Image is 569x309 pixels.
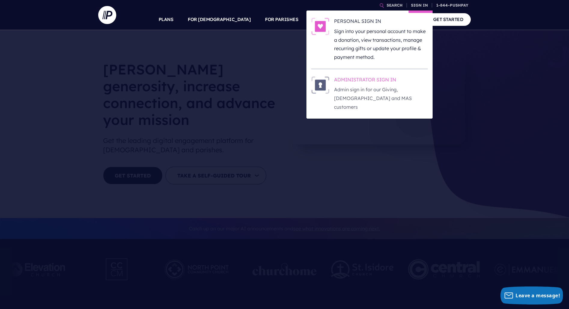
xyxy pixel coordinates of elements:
a: FOR PARISHES [265,9,298,30]
a: GET STARTED [426,13,471,26]
img: ADMINISTRATOR SIGN IN - Illustration [311,76,329,94]
h6: PERSONAL SIGN IN [334,18,428,27]
img: PERSONAL SIGN IN - Illustration [311,18,329,35]
a: COMPANY [389,9,411,30]
a: PLANS [159,9,174,30]
p: Sign into your personal account to make a donation, view transactions, manage recurring gifts or ... [334,27,428,62]
a: SOLUTIONS [313,9,339,30]
button: Leave a message! [501,286,563,304]
a: EXPLORE [354,9,375,30]
span: Leave a message! [516,292,560,299]
a: FOR [DEMOGRAPHIC_DATA] [188,9,251,30]
a: ADMINISTRATOR SIGN IN - Illustration ADMINISTRATOR SIGN IN Admin sign in for our Giving, [DEMOGRA... [311,76,428,111]
h6: ADMINISTRATOR SIGN IN [334,76,428,85]
a: PERSONAL SIGN IN - Illustration PERSONAL SIGN IN Sign into your personal account to make a donati... [311,18,428,62]
p: Admin sign in for our Giving, [DEMOGRAPHIC_DATA] and MAS customers [334,85,428,111]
